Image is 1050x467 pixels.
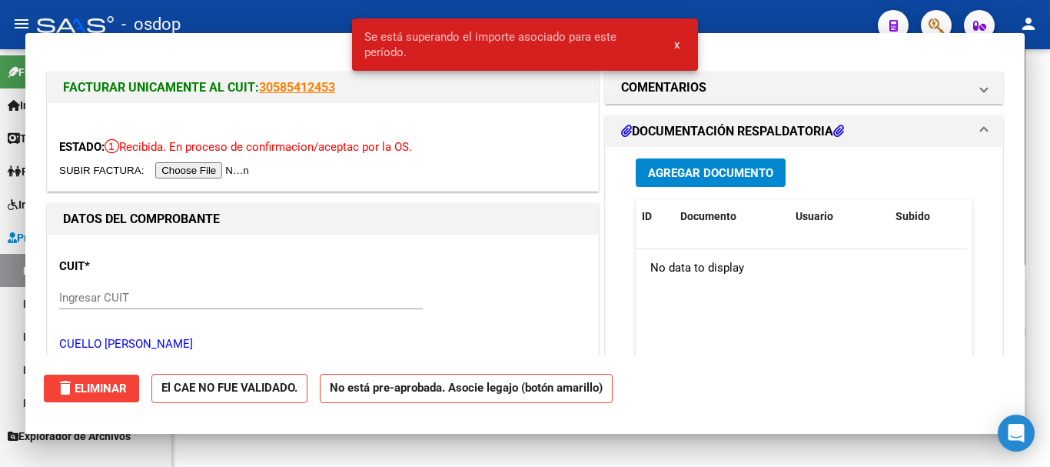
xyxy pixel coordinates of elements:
p: CUIT [59,258,218,275]
mat-icon: menu [12,15,31,33]
h1: DOCUMENTACIÓN RESPALDATORIA [621,122,844,141]
span: Usuario [796,210,833,222]
datatable-header-cell: Acción [966,200,1043,233]
span: FACTURAR UNICAMENTE AL CUIT: [63,80,259,95]
datatable-header-cell: Documento [674,200,789,233]
a: 30585412453 [259,80,335,95]
span: Recibida. En proceso de confirmacion/aceptac por la OS. [105,140,412,154]
mat-icon: person [1019,15,1038,33]
span: Firma Express [8,64,88,81]
span: Agregar Documento [648,167,773,181]
strong: No está pre-aprobada. Asocie legajo (botón amarillo) [320,374,613,404]
mat-icon: delete [56,379,75,397]
button: x [662,31,692,58]
button: Agregar Documento [636,158,786,187]
span: ID [642,210,652,222]
span: Prestadores / Proveedores [8,229,148,246]
datatable-header-cell: ID [636,200,674,233]
span: Integración (discapacidad) [8,196,150,213]
span: Explorador de Archivos [8,428,131,445]
span: - osdop [121,8,181,42]
div: No data to display [636,249,967,288]
span: Se está superando el importe asociado para este período. [364,29,656,60]
span: Padrón [8,163,57,180]
datatable-header-cell: Subido [889,200,966,233]
span: Eliminar [56,382,127,395]
span: Inicio [8,97,47,114]
mat-expansion-panel-header: COMENTARIOS [606,72,1002,103]
span: Documento [680,210,736,222]
mat-expansion-panel-header: DOCUMENTACIÓN RESPALDATORIA [606,116,1002,147]
span: ESTADO: [59,140,105,154]
div: Open Intercom Messenger [998,415,1035,452]
span: x [674,38,680,52]
span: Tesorería [8,130,67,147]
span: Subido [895,210,930,222]
button: Eliminar [44,375,139,402]
datatable-header-cell: Usuario [789,200,889,233]
div: DOCUMENTACIÓN RESPALDATORIA [606,147,1002,466]
strong: DATOS DEL COMPROBANTE [63,212,220,226]
strong: El CAE NO FUE VALIDADO. [151,374,307,404]
p: CUELLO [PERSON_NAME] [59,335,586,353]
